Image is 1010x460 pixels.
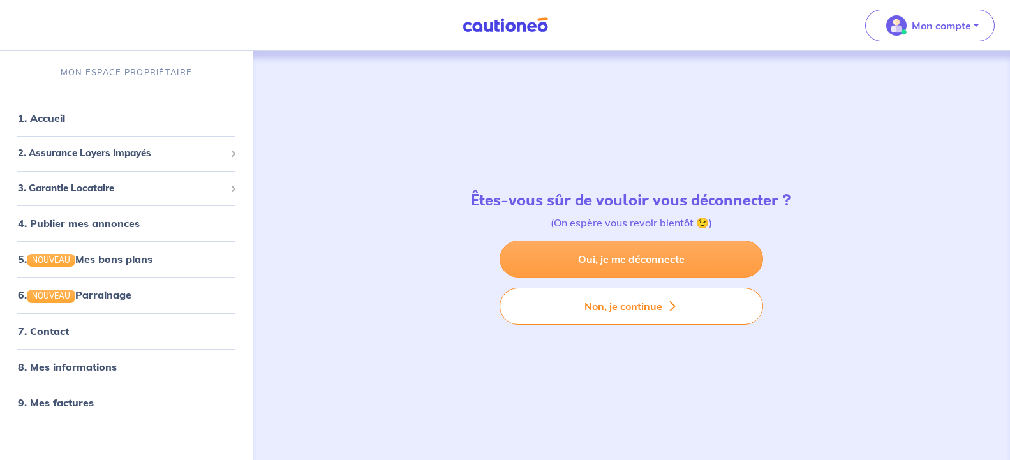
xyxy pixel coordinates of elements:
button: Non, je continue [500,288,763,325]
button: illu_account_valid_menu.svgMon compte [865,10,995,41]
a: Oui, je me déconnecte [500,241,763,278]
a: 6.NOUVEAUParrainage [18,288,131,301]
a: 8. Mes informations [18,360,117,373]
div: 6.NOUVEAUParrainage [5,282,248,308]
div: 4. Publier mes annonces [5,211,248,236]
div: 9. Mes factures [5,390,248,415]
a: 9. Mes factures [18,396,94,409]
p: Mon compte [912,18,971,33]
a: 7. Contact [18,325,69,338]
div: 7. Contact [5,318,248,344]
div: 5.NOUVEAUMes bons plans [5,246,248,272]
p: (On espère vous revoir bientôt 😉) [471,215,791,230]
div: 2. Assurance Loyers Impayés [5,141,248,166]
a: 5.NOUVEAUMes bons plans [18,253,152,265]
a: 1. Accueil [18,112,65,124]
span: 2. Assurance Loyers Impayés [18,146,225,161]
div: 1. Accueil [5,105,248,131]
span: 3. Garantie Locataire [18,181,225,196]
div: 3. Garantie Locataire [5,176,248,201]
div: 8. Mes informations [5,354,248,380]
img: Cautioneo [457,17,553,33]
img: illu_account_valid_menu.svg [886,15,907,36]
a: 4. Publier mes annonces [18,217,140,230]
p: MON ESPACE PROPRIÉTAIRE [61,66,192,78]
h4: Êtes-vous sûr de vouloir vous déconnecter ? [471,191,791,210]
